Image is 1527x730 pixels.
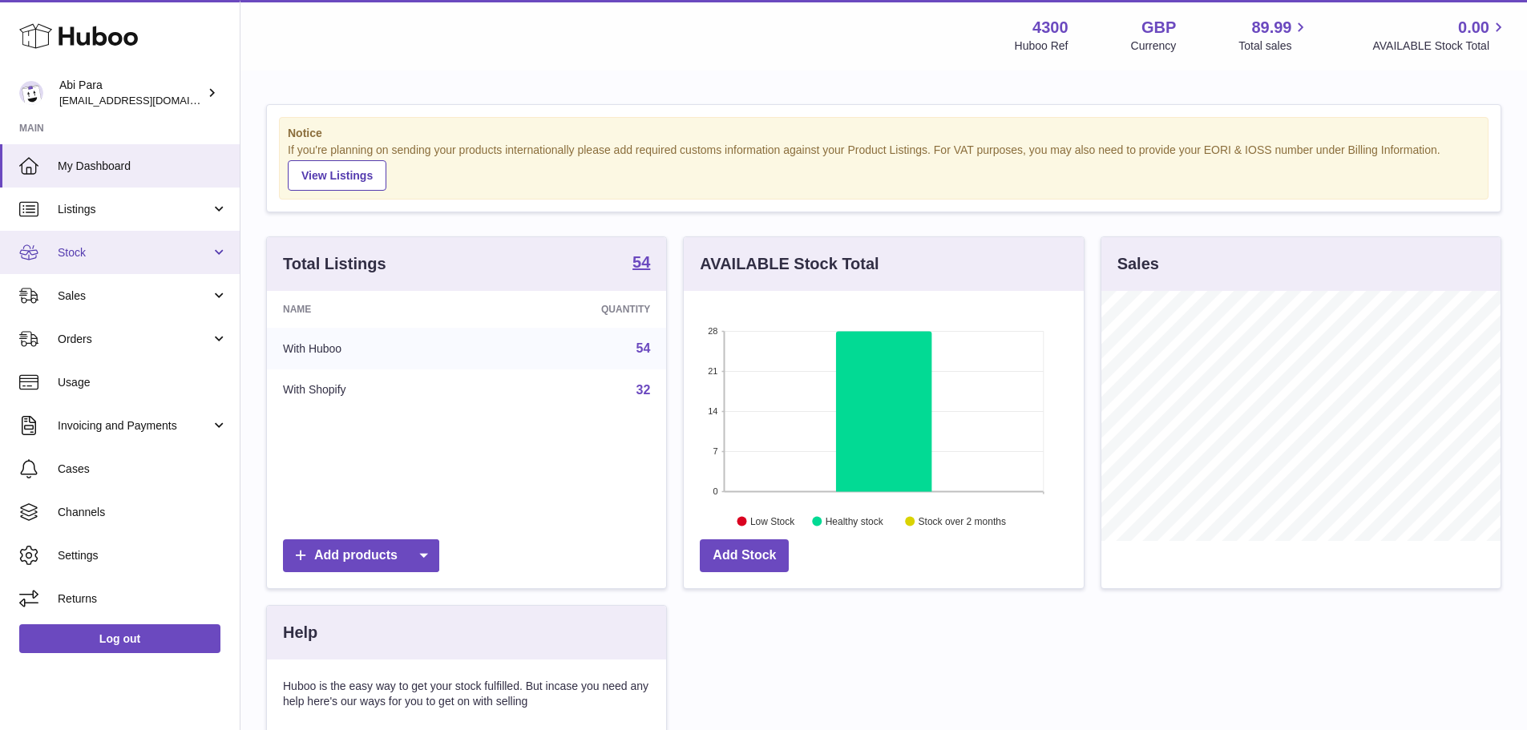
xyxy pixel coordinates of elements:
h3: Total Listings [283,253,386,275]
span: [EMAIL_ADDRESS][DOMAIN_NAME] [59,94,236,107]
text: Healthy stock [826,515,884,526]
text: 14 [709,406,718,416]
h3: AVAILABLE Stock Total [700,253,879,275]
a: View Listings [288,160,386,191]
text: Stock over 2 months [919,515,1006,526]
p: Huboo is the easy way to get your stock fulfilled. But incase you need any help here's our ways f... [283,679,650,709]
span: Cases [58,462,228,477]
th: Name [267,291,483,328]
span: Channels [58,505,228,520]
a: 32 [636,383,651,397]
span: Stock [58,245,211,260]
span: Returns [58,591,228,607]
span: My Dashboard [58,159,228,174]
h3: Sales [1117,253,1159,275]
strong: GBP [1141,17,1176,38]
div: Currency [1131,38,1177,54]
text: 28 [709,326,718,336]
span: Total sales [1238,38,1310,54]
a: 54 [632,254,650,273]
strong: Notice [288,126,1480,141]
th: Quantity [483,291,667,328]
span: Invoicing and Payments [58,418,211,434]
div: If you're planning on sending your products internationally please add required customs informati... [288,143,1480,191]
text: 0 [713,486,718,496]
img: internalAdmin-4300@internal.huboo.com [19,81,43,105]
span: 0.00 [1458,17,1489,38]
a: 54 [636,341,651,355]
span: Settings [58,548,228,563]
span: Usage [58,375,228,390]
text: Low Stock [750,515,795,526]
strong: 54 [632,254,650,270]
span: Listings [58,202,211,217]
strong: 4300 [1032,17,1068,38]
text: 7 [713,446,718,456]
a: Add Stock [700,539,789,572]
span: AVAILABLE Stock Total [1372,38,1508,54]
text: 21 [709,366,718,376]
td: With Huboo [267,328,483,369]
a: Add products [283,539,439,572]
a: 89.99 Total sales [1238,17,1310,54]
a: Log out [19,624,220,653]
a: 0.00 AVAILABLE Stock Total [1372,17,1508,54]
span: Orders [58,332,211,347]
span: 89.99 [1251,17,1291,38]
div: Abi Para [59,78,204,108]
td: With Shopify [267,369,483,411]
div: Huboo Ref [1015,38,1068,54]
h3: Help [283,622,317,643]
span: Sales [58,288,211,304]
